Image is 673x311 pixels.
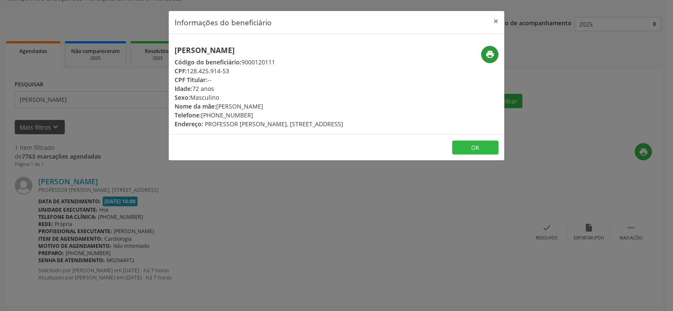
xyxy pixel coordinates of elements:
button: OK [452,141,498,155]
span: Telefone: [175,111,201,119]
span: Código do beneficiário: [175,58,241,66]
span: Sexo: [175,93,190,101]
span: CPF: [175,67,187,75]
div: [PERSON_NAME] [175,102,343,111]
div: [PHONE_NUMBER] [175,111,343,120]
h5: [PERSON_NAME] [175,46,343,55]
span: Nome da mãe: [175,102,216,110]
button: print [481,46,498,63]
button: Close [488,11,504,32]
span: PROFESSOR [PERSON_NAME], [STREET_ADDRESS] [205,120,343,128]
div: 128.425.914-53 [175,66,343,75]
h5: Informações do beneficiário [175,17,272,28]
div: 72 anos [175,84,343,93]
span: Endereço: [175,120,203,128]
div: -- [175,75,343,84]
span: CPF Titular: [175,76,207,84]
div: 9000120111 [175,58,343,66]
span: Idade: [175,85,192,93]
i: print [485,50,495,59]
div: Masculino [175,93,343,102]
